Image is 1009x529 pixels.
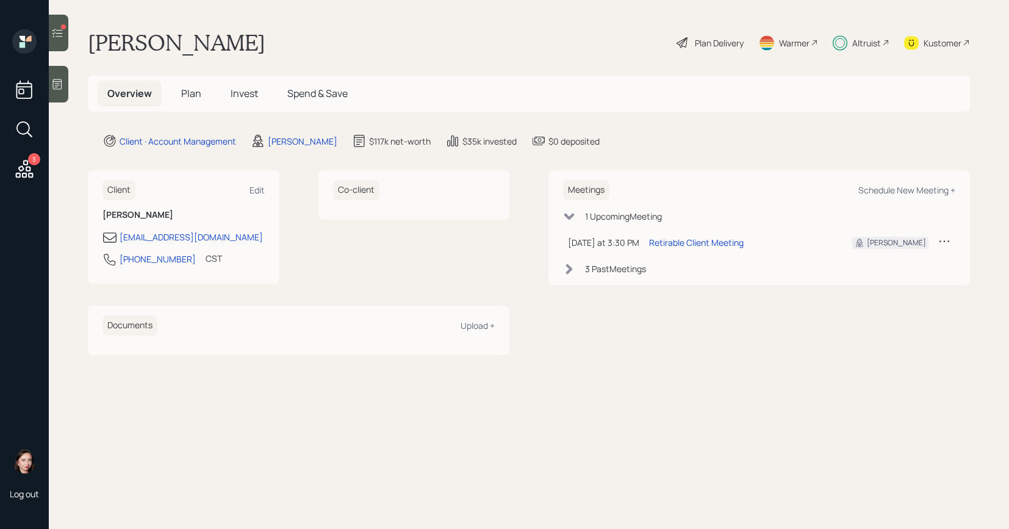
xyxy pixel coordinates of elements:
div: Warmer [779,37,810,49]
img: aleksandra-headshot.png [12,449,37,473]
div: Schedule New Meeting + [858,184,955,196]
div: 3 Past Meeting s [585,262,646,275]
h6: Co-client [333,180,379,200]
div: [PERSON_NAME] [867,237,926,248]
span: Spend & Save [287,87,348,100]
div: $35k invested [462,135,517,148]
h6: [PERSON_NAME] [102,210,265,220]
div: Log out [10,488,39,500]
h6: Meetings [563,180,609,200]
div: 1 Upcoming Meeting [585,210,662,223]
span: Invest [231,87,258,100]
div: Altruist [852,37,881,49]
div: [EMAIL_ADDRESS][DOMAIN_NAME] [120,231,263,243]
div: $117k net-worth [369,135,431,148]
div: [PERSON_NAME] [268,135,337,148]
div: CST [206,252,222,265]
span: Overview [107,87,152,100]
div: Kustomer [924,37,961,49]
div: 3 [28,153,40,165]
h6: Documents [102,315,157,336]
h6: Client [102,180,135,200]
div: Upload + [461,320,495,331]
div: Retirable Client Meeting [649,236,744,249]
div: Plan Delivery [695,37,744,49]
div: [DATE] at 3:30 PM [568,236,639,249]
div: Edit [250,184,265,196]
div: [PHONE_NUMBER] [120,253,196,265]
h1: [PERSON_NAME] [88,29,265,56]
div: Client · Account Management [120,135,236,148]
div: $0 deposited [548,135,600,148]
span: Plan [181,87,201,100]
